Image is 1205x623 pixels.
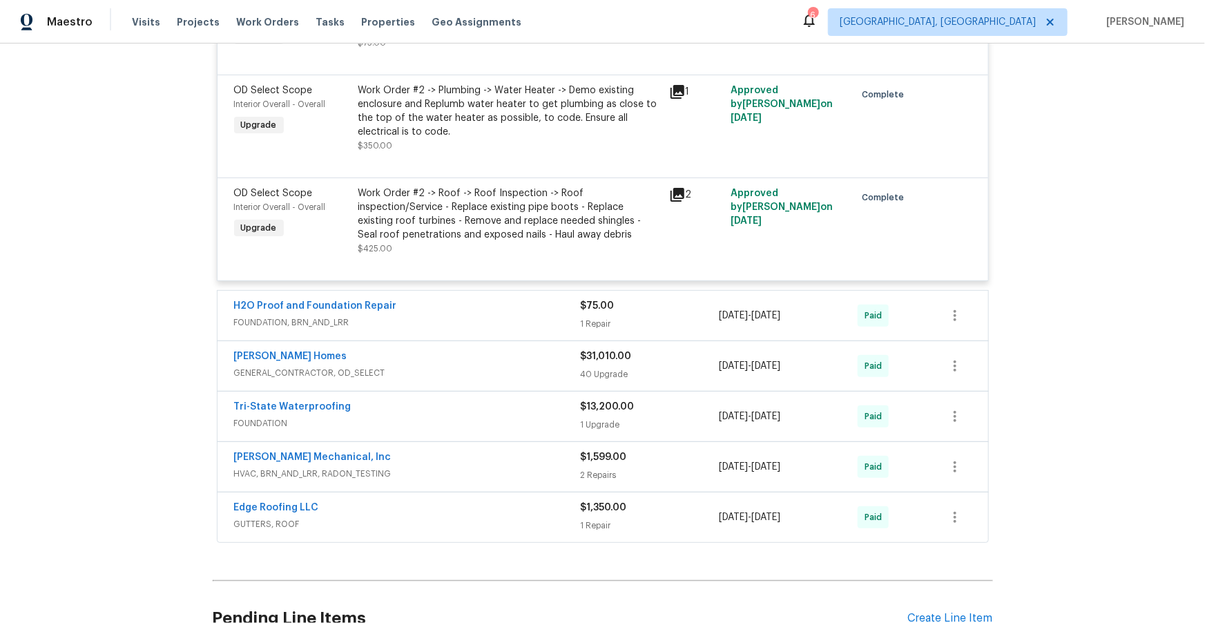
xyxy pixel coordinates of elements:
[862,88,909,102] span: Complete
[581,402,635,412] span: $13,200.00
[719,361,748,371] span: [DATE]
[581,418,720,432] div: 1 Upgrade
[719,410,780,423] span: -
[581,301,615,311] span: $75.00
[234,402,351,412] a: Tri-State Waterproofing
[719,460,780,474] span: -
[316,17,345,27] span: Tasks
[358,245,393,253] span: $425.00
[234,86,313,95] span: OD Select Scope
[358,186,661,242] div: Work Order #2 -> Roof -> Roof Inspection -> Roof inspection/Service - Replace existing pipe boots...
[234,203,326,211] span: Interior Overall - Overall
[840,15,1036,29] span: [GEOGRAPHIC_DATA], [GEOGRAPHIC_DATA]
[432,15,521,29] span: Geo Assignments
[234,416,581,430] span: FOUNDATION
[581,317,720,331] div: 1 Repair
[865,410,887,423] span: Paid
[235,221,282,235] span: Upgrade
[865,510,887,524] span: Paid
[234,517,581,531] span: GUTTERS, ROOF
[358,142,393,150] span: $350.00
[731,86,833,123] span: Approved by [PERSON_NAME] on
[581,352,632,361] span: $31,010.00
[132,15,160,29] span: Visits
[731,216,762,226] span: [DATE]
[235,118,282,132] span: Upgrade
[719,309,780,323] span: -
[865,309,887,323] span: Paid
[865,460,887,474] span: Paid
[234,316,581,329] span: FOUNDATION, BRN_AND_LRR
[234,189,313,198] span: OD Select Scope
[719,510,780,524] span: -
[358,84,661,139] div: Work Order #2 -> Plumbing -> Water Heater -> Demo existing enclosure and Replumb water heater to ...
[751,361,780,371] span: [DATE]
[177,15,220,29] span: Projects
[808,8,818,22] div: 6
[581,452,627,462] span: $1,599.00
[236,15,299,29] span: Work Orders
[862,191,909,204] span: Complete
[751,412,780,421] span: [DATE]
[731,113,762,123] span: [DATE]
[1101,15,1184,29] span: [PERSON_NAME]
[669,84,723,100] div: 1
[865,359,887,373] span: Paid
[669,186,723,203] div: 2
[581,519,720,533] div: 1 Repair
[234,452,392,462] a: [PERSON_NAME] Mechanical, Inc
[719,311,748,320] span: [DATE]
[361,15,415,29] span: Properties
[234,301,397,311] a: H2O Proof and Foundation Repair
[751,462,780,472] span: [DATE]
[581,367,720,381] div: 40 Upgrade
[719,359,780,373] span: -
[581,503,627,512] span: $1,350.00
[234,366,581,380] span: GENERAL_CONTRACTOR, OD_SELECT
[719,412,748,421] span: [DATE]
[731,189,833,226] span: Approved by [PERSON_NAME] on
[234,467,581,481] span: HVAC, BRN_AND_LRR, RADON_TESTING
[234,100,326,108] span: Interior Overall - Overall
[47,15,93,29] span: Maestro
[581,468,720,482] div: 2 Repairs
[719,512,748,522] span: [DATE]
[719,462,748,472] span: [DATE]
[751,512,780,522] span: [DATE]
[751,311,780,320] span: [DATE]
[234,352,347,361] a: [PERSON_NAME] Homes
[234,503,319,512] a: Edge Roofing LLC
